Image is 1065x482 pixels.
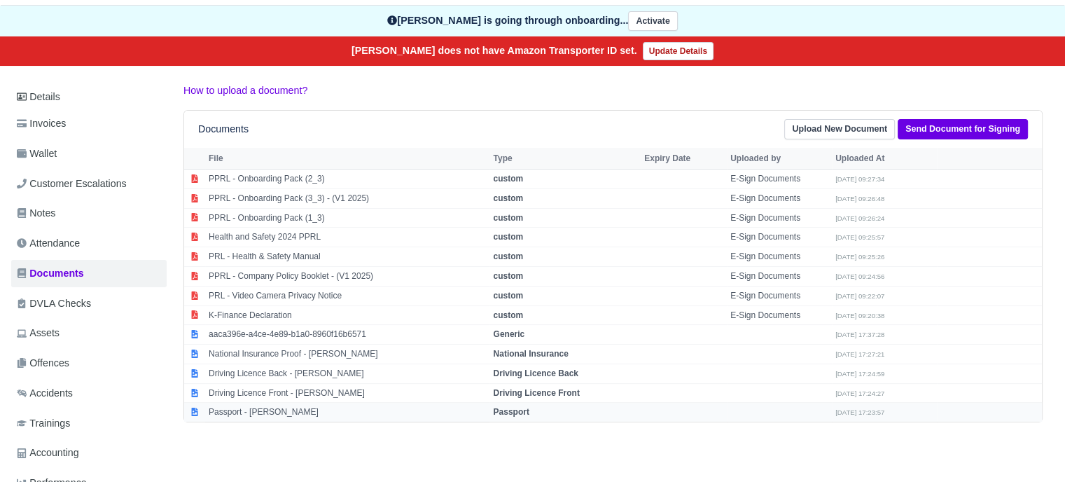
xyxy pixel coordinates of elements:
td: Passport - [PERSON_NAME] [205,403,489,422]
td: PRL - Health & Safety Manual [205,247,489,267]
a: Wallet [11,140,167,167]
th: Expiry Date [641,148,727,169]
td: E-Sign Documents [727,247,832,267]
td: PPRL - Company Policy Booklet - (V1 2025) [205,266,489,286]
small: [DATE] 09:27:34 [835,175,884,183]
td: E-Sign Documents [727,286,832,305]
small: [DATE] 17:24:27 [835,390,884,397]
span: Attendance [17,235,80,252]
strong: custom [493,271,523,281]
span: Wallet [17,146,57,162]
span: Invoices [17,116,66,132]
td: E-Sign Documents [727,188,832,208]
small: [DATE] 09:22:07 [835,292,884,300]
small: [DATE] 09:26:48 [835,195,884,202]
strong: Driving Licence Front [493,388,579,398]
strong: custom [493,310,523,320]
a: DVLA Checks [11,290,167,317]
span: Customer Escalations [17,176,127,192]
span: Notes [17,205,55,221]
span: Accounting [17,445,79,461]
a: Send Document for Signing [898,119,1028,139]
a: Upload New Document [784,119,895,139]
strong: Passport [493,407,529,417]
small: [DATE] 09:25:57 [835,233,884,241]
small: [DATE] 09:20:38 [835,312,884,319]
small: [DATE] 09:26:24 [835,214,884,222]
th: Uploaded At [832,148,937,169]
small: [DATE] 17:23:57 [835,408,884,416]
strong: custom [493,232,523,242]
a: Customer Escalations [11,170,167,198]
strong: custom [493,291,523,301]
th: File [205,148,489,169]
td: E-Sign Documents [727,305,832,325]
td: Health and Safety 2024 PPRL [205,228,489,247]
strong: custom [493,174,523,184]
td: PRL - Video Camera Privacy Notice [205,286,489,305]
span: Assets [17,325,60,341]
td: Driving Licence Front - [PERSON_NAME] [205,383,489,403]
td: National Insurance Proof - [PERSON_NAME] [205,345,489,364]
td: E-Sign Documents [727,208,832,228]
a: Notes [11,200,167,227]
strong: custom [493,193,523,203]
span: Offences [17,355,69,371]
button: Activate [628,11,677,32]
a: How to upload a document? [183,85,307,96]
iframe: Chat Widget [995,415,1065,482]
small: [DATE] 17:37:28 [835,331,884,338]
small: [DATE] 09:25:26 [835,253,884,261]
small: [DATE] 17:27:21 [835,350,884,358]
td: PPRL - Onboarding Pack (2_3) [205,169,489,188]
td: E-Sign Documents [727,169,832,188]
td: PPRL - Onboarding Pack (3_3) - (V1 2025) [205,188,489,208]
a: Attendance [11,230,167,257]
a: Documents [11,260,167,287]
span: Trainings [17,415,70,432]
a: Trainings [11,410,167,437]
a: Assets [11,319,167,347]
td: E-Sign Documents [727,228,832,247]
strong: Driving Licence Back [493,369,578,378]
th: Type [489,148,641,169]
strong: Generic [493,329,524,339]
td: K-Finance Declaration [205,305,489,325]
small: [DATE] 17:24:59 [835,370,884,378]
small: [DATE] 09:24:56 [835,273,884,280]
a: Invoices [11,110,167,137]
strong: custom [493,252,523,261]
td: aaca396e-a4ce-4e89-b1a0-8960f16b6571 [205,325,489,345]
strong: custom [493,213,523,223]
th: Uploaded by [727,148,832,169]
td: PPRL - Onboarding Pack (1_3) [205,208,489,228]
a: Accounting [11,439,167,467]
td: Driving Licence Back - [PERSON_NAME] [205,364,489,383]
span: DVLA Checks [17,296,91,312]
a: Details [11,84,167,110]
a: Accidents [11,380,167,407]
td: E-Sign Documents [727,266,832,286]
span: Documents [17,266,84,282]
span: Accidents [17,385,73,401]
strong: National Insurance [493,349,568,359]
a: Offences [11,350,167,377]
h6: Documents [198,123,249,135]
a: Update Details [643,42,714,60]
